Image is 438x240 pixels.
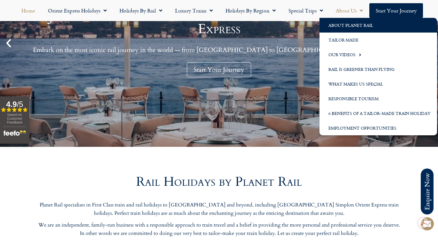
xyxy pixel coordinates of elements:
nav: Menu [3,3,435,18]
p: Embark on the most iconic rail journey in the world — from [GEOGRAPHIC_DATA] to [GEOGRAPHIC_DATA]... [16,46,422,54]
a: 6 Benefits of a Tailor-Made Train Holiday [319,106,437,121]
a: Luxury Trains [169,3,219,18]
a: Special Trips [282,3,329,18]
h1: A Journey Across Continents on the Venice Simplon-Orient-Express [16,9,422,36]
a: Start your Journey [369,3,423,18]
a: Our Videos [319,47,437,62]
h2: Rail Holidays by Planet Rail [37,176,401,188]
a: Holidays by Rail [113,3,169,18]
a: Orient Express Holidays [42,3,113,18]
ul: About Us [319,18,437,135]
a: What Makes us Special [319,77,437,91]
div: Previous slide [3,38,14,49]
a: Tailor Made [319,33,437,47]
a: Home [15,3,42,18]
a: Responsible Tourism [319,91,437,106]
a: Rail is Greener than Flying [319,62,437,77]
p: We are an independent, family-run business with a responsible approach to train travel and a beli... [37,221,401,237]
p: Planet Rail specialises in First Class train and rail holidays to [GEOGRAPHIC_DATA] and beyond, i... [37,201,401,217]
a: Start Your Journey [187,62,251,77]
a: About Us [329,3,369,18]
a: Holidays by Region [219,3,282,18]
a: About Planet Rail [319,18,437,33]
a: Employment Opportunities [319,121,437,135]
